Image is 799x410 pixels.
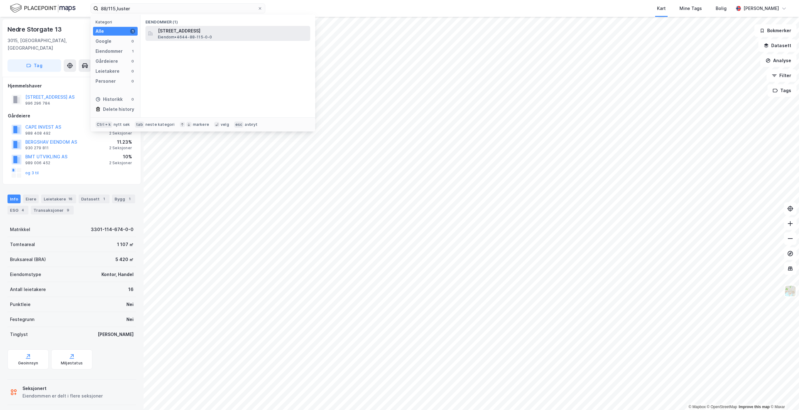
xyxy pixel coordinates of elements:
[739,405,770,409] a: Improve this map
[7,195,21,203] div: Info
[130,97,135,102] div: 0
[96,77,116,85] div: Personer
[96,96,123,103] div: Historikk
[96,67,120,75] div: Leietakere
[126,301,134,308] div: Nei
[91,226,134,233] div: 3301-114-674-0-0
[25,146,49,151] div: 930 279 811
[10,301,31,308] div: Punktleie
[109,138,132,146] div: 11.23%
[101,196,107,202] div: 1
[101,271,134,278] div: Kontor, Handel
[109,131,132,136] div: 2 Seksjoner
[126,316,134,323] div: Nei
[23,195,39,203] div: Eiere
[96,121,112,128] div: Ctrl + k
[126,196,133,202] div: 1
[10,241,35,248] div: Tomteareal
[158,27,308,35] span: [STREET_ADDRESS]
[65,207,71,213] div: 9
[7,37,100,52] div: 3015, [GEOGRAPHIC_DATA], [GEOGRAPHIC_DATA]
[754,24,797,37] button: Bokmerker
[130,29,135,34] div: 1
[767,69,797,82] button: Filter
[96,37,111,45] div: Google
[96,27,104,35] div: Alle
[96,20,138,24] div: Kategori
[10,331,28,338] div: Tinglyst
[109,161,132,165] div: 2 Seksjoner
[234,121,244,128] div: esc
[760,54,797,67] button: Analyse
[743,5,779,12] div: [PERSON_NAME]
[117,241,134,248] div: 1 107 ㎡
[10,316,34,323] div: Festegrunn
[245,122,257,127] div: avbryt
[114,122,130,127] div: nytt søk
[20,207,26,213] div: 4
[112,195,135,203] div: Bygg
[130,69,135,74] div: 0
[98,4,257,13] input: Søk på adresse, matrikkel, gårdeiere, leietakere eller personer
[767,84,797,97] button: Tags
[221,122,229,127] div: velg
[689,405,706,409] a: Mapbox
[96,47,123,55] div: Eiendommer
[140,15,315,26] div: Eiendommer (1)
[130,39,135,44] div: 0
[10,3,76,14] img: logo.f888ab2527a4732fd821a326f86c7f29.svg
[109,153,132,161] div: 10%
[130,49,135,54] div: 1
[10,256,46,263] div: Bruksareal (BRA)
[10,286,46,293] div: Antall leietakere
[25,101,50,106] div: 996 296 784
[716,5,727,12] div: Bolig
[657,5,666,12] div: Kart
[96,57,118,65] div: Gårdeiere
[158,35,212,40] span: Eiendom • 4644-88-115-0-0
[7,59,61,72] button: Tag
[130,59,135,64] div: 0
[758,39,797,52] button: Datasett
[115,256,134,263] div: 5 420 ㎡
[25,161,50,165] div: 989 006 452
[135,121,144,128] div: tab
[31,206,74,215] div: Transaksjoner
[784,285,796,297] img: Z
[25,131,51,136] div: 988 408 492
[67,196,74,202] div: 16
[8,82,136,90] div: Hjemmelshaver
[145,122,175,127] div: neste kategori
[41,195,76,203] div: Leietakere
[98,331,134,338] div: [PERSON_NAME]
[22,385,103,392] div: Seksjonert
[8,112,136,120] div: Gårdeiere
[128,286,134,293] div: 16
[109,146,132,151] div: 2 Seksjoner
[193,122,209,127] div: markere
[10,226,30,233] div: Matrikkel
[679,5,702,12] div: Mine Tags
[79,195,110,203] div: Datasett
[768,380,799,410] div: Kontrollprogram for chat
[22,392,103,400] div: Eiendommen er delt i flere seksjoner
[61,361,83,366] div: Miljøstatus
[10,271,41,278] div: Eiendomstype
[707,405,737,409] a: OpenStreetMap
[7,206,28,215] div: ESG
[130,79,135,84] div: 0
[7,24,63,34] div: Nedre Storgate 13
[768,380,799,410] iframe: Chat Widget
[103,106,134,113] div: Delete history
[18,361,38,366] div: Geoinnsyn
